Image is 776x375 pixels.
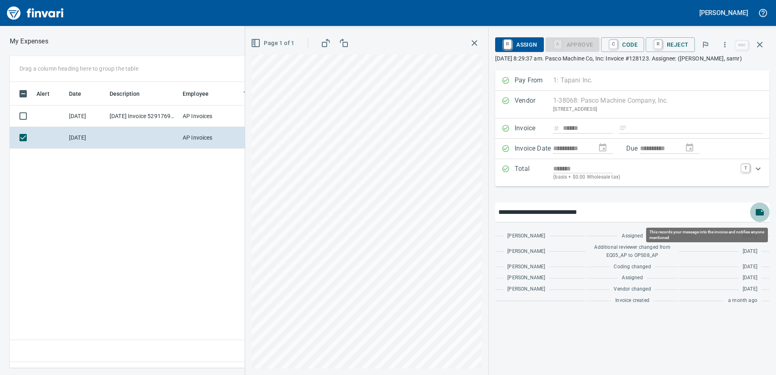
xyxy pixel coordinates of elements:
[106,106,179,127] td: [DATE] Invoice 5291769620 from Vestis (1-10070)
[728,297,757,305] span: a month ago
[37,89,60,99] span: Alert
[110,89,151,99] span: Description
[507,263,545,271] span: [PERSON_NAME]
[652,38,688,52] span: Reject
[495,159,770,186] div: Expand
[734,35,770,54] span: Close invoice
[614,263,651,271] span: Coding changed
[66,127,106,149] td: [DATE]
[19,65,138,73] p: Drag a column heading here to group the table
[502,38,537,52] span: Assign
[610,40,617,49] a: C
[507,232,545,240] span: [PERSON_NAME]
[244,89,269,99] span: Team
[699,9,748,17] h5: [PERSON_NAME]
[743,232,757,240] span: [DATE]
[10,37,48,46] p: My Expenses
[696,36,714,54] button: Flag
[495,54,770,62] p: [DATE] 8:29:37 am. Pasco Machine Co, Inc: Invoice #128123. Assignee: ([PERSON_NAME], samr)
[69,89,82,99] span: Date
[736,41,748,50] a: esc
[608,38,638,52] span: Code
[495,37,543,52] button: RAssign
[622,274,642,282] span: Assigned
[654,40,662,49] a: R
[601,37,644,52] button: CCode
[110,89,140,99] span: Description
[5,3,66,23] img: Finvari
[742,164,750,172] a: T
[716,36,734,54] button: More
[515,164,553,181] p: Total
[507,248,545,256] span: [PERSON_NAME]
[183,89,209,99] span: Employee
[614,285,651,293] span: Vendor changed
[553,173,737,181] p: (basis + $0.00 Wholesale tax)
[743,274,757,282] span: [DATE]
[504,40,511,49] a: R
[37,89,50,99] span: Alert
[183,89,219,99] span: Employee
[615,297,649,305] span: Invoice created
[69,89,92,99] span: Date
[66,106,106,127] td: [DATE]
[10,37,48,46] nav: breadcrumb
[743,263,757,271] span: [DATE]
[646,37,695,52] button: RReject
[743,285,757,293] span: [DATE]
[244,89,259,99] span: Team
[743,248,757,256] span: [DATE]
[507,274,545,282] span: [PERSON_NAME]
[249,36,297,51] button: Page 1 of 1
[697,6,750,19] button: [PERSON_NAME]
[622,232,642,240] span: Assigned
[179,127,240,149] td: AP Invoices
[591,244,674,260] span: Additional reviewer changed from EQ05_AP to OPS08_AP
[179,106,240,127] td: AP Invoices
[545,41,600,47] div: Coding Required
[507,285,545,293] span: [PERSON_NAME]
[252,38,294,48] span: Page 1 of 1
